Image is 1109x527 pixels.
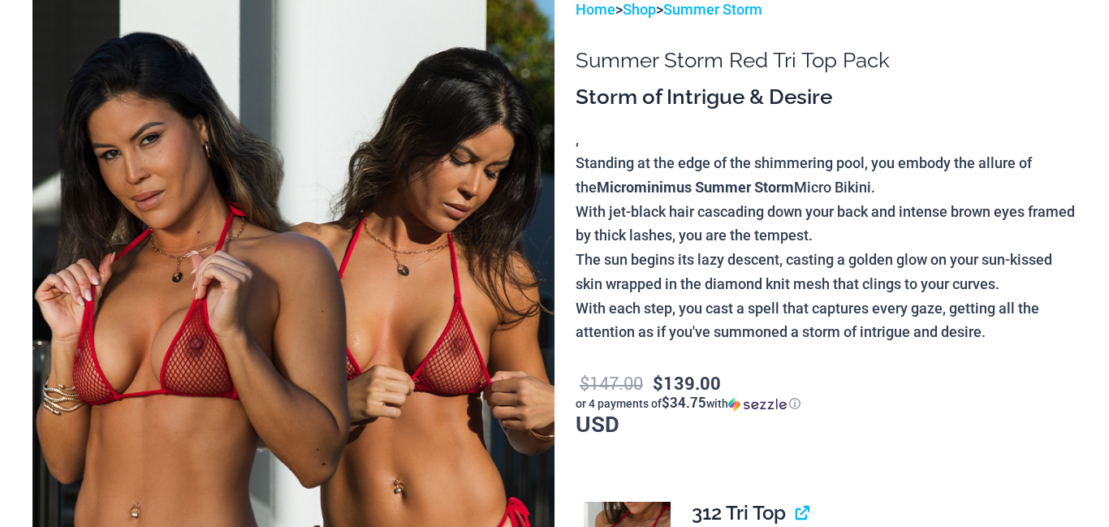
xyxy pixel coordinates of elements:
[576,84,1077,111] h3: Storm of Intrigue & Desire
[580,371,589,395] span: $
[576,151,1077,344] p: Standing at the edge of the shimmering pool, you embody the allure of the Micro Bikini. With jet-...
[623,1,656,18] a: Shop
[576,395,1077,412] div: or 4 payments of$34.75withSezzle Click to learn more about Sezzle
[576,395,1077,412] div: or 4 payments of with
[576,369,1077,435] p: USD
[653,371,721,395] bdi: 139.00
[692,501,786,525] span: 312 Tri Top
[662,393,706,412] span: $34.75
[597,177,794,197] b: Microminimus Summer Storm
[653,371,663,395] span: $
[580,371,643,395] bdi: 147.00
[576,48,1077,73] h1: Summer Storm Red Tri Top Pack
[663,1,762,18] a: Summer Storm
[576,1,615,18] a: Home
[576,84,1077,344] div: ,
[728,397,787,412] img: Sezzle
